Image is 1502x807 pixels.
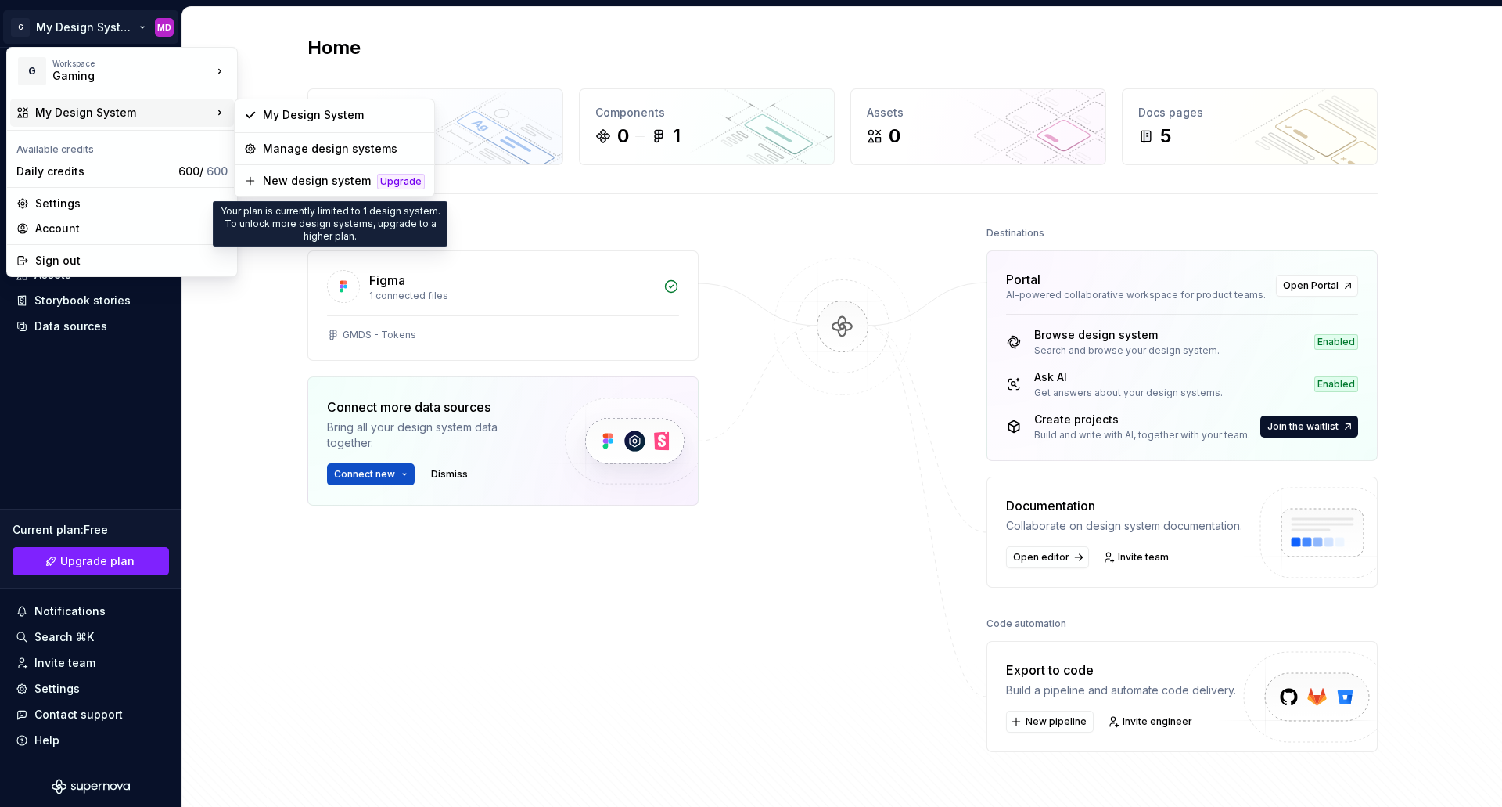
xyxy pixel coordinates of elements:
div: Available credits [10,134,234,159]
div: Manage design systems [263,141,425,157]
div: Workspace [52,59,212,68]
div: Upgrade [377,174,425,189]
span: 600 / [178,164,228,178]
span: 600 [207,164,228,178]
div: Daily credits [16,164,172,179]
div: Gaming [52,68,185,84]
div: My Design System [35,105,212,121]
div: Account [35,221,228,236]
div: Settings [35,196,228,211]
div: G [18,57,46,85]
div: My Design System [263,107,425,123]
div: New design system [263,173,371,189]
div: Sign out [35,253,228,268]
